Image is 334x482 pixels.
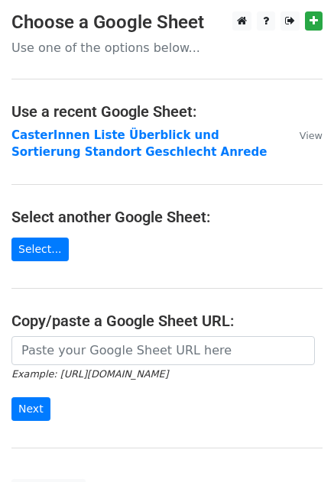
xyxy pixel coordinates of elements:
h4: Copy/paste a Google Sheet URL: [11,312,323,330]
h3: Choose a Google Sheet [11,11,323,34]
h4: Select another Google Sheet: [11,208,323,226]
input: Paste your Google Sheet URL here [11,336,315,365]
a: CasterInnen Liste Überblick und Sortierung Standort Geschlecht Anrede [11,128,267,160]
a: View [284,128,323,142]
small: Example: [URL][DOMAIN_NAME] [11,368,168,380]
small: View [300,130,323,141]
input: Next [11,397,50,421]
a: Select... [11,238,69,261]
p: Use one of the options below... [11,40,323,56]
h4: Use a recent Google Sheet: [11,102,323,121]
